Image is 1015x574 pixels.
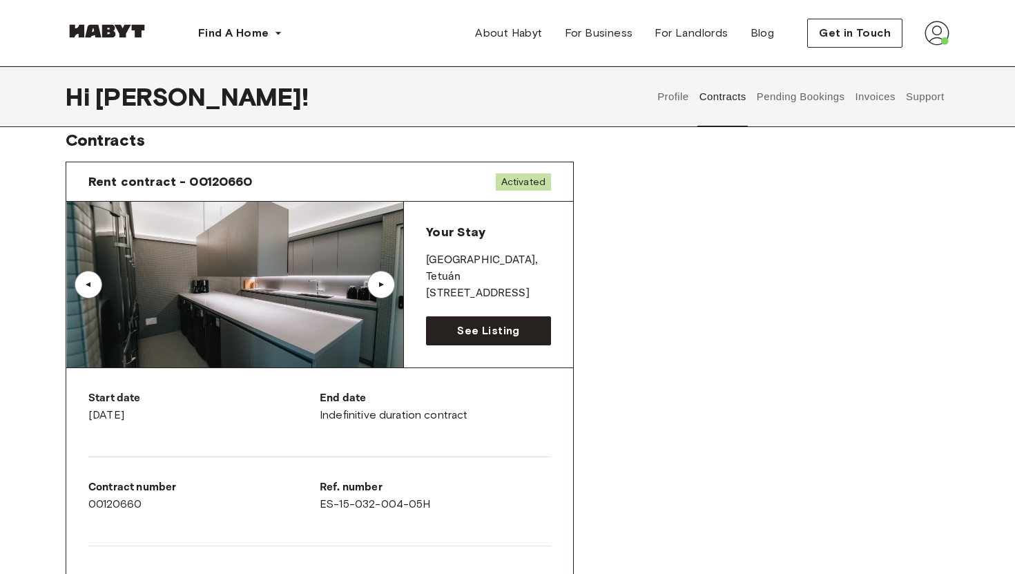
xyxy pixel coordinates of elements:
a: About Habyt [464,19,553,47]
a: For Business [554,19,644,47]
button: Invoices [853,66,897,127]
a: Blog [739,19,786,47]
img: Image of the room [66,202,403,367]
div: ES-15-032-004-05H [320,479,551,513]
p: [GEOGRAPHIC_DATA] , Tetuán [426,252,551,285]
p: Contract number [88,479,320,496]
button: Find A Home [187,19,293,47]
span: Hi [66,82,95,111]
span: [PERSON_NAME] ! [95,82,309,111]
span: Find A Home [198,25,269,41]
span: Activated [496,173,551,191]
p: End date [320,390,551,407]
p: [STREET_ADDRESS] [426,285,551,302]
span: Your Stay [426,224,485,240]
span: Get in Touch [819,25,891,41]
button: Profile [656,66,691,127]
p: Ref. number [320,479,551,496]
span: See Listing [457,323,519,339]
span: About Habyt [475,25,542,41]
img: Habyt [66,24,148,38]
p: Start date [88,390,320,407]
div: ▲ [374,280,388,289]
a: For Landlords [644,19,739,47]
div: [DATE] [88,390,320,423]
span: Contracts [66,130,145,150]
span: For Landlords [655,25,728,41]
div: user profile tabs [652,66,949,127]
div: ▲ [81,280,95,289]
div: 00120660 [88,479,320,513]
button: Support [904,66,946,127]
button: Contracts [697,66,748,127]
button: Pending Bookings [755,66,847,127]
img: avatar [925,21,949,46]
a: See Listing [426,316,551,345]
span: Blog [751,25,775,41]
div: Indefinitive duration contract [320,390,551,423]
span: For Business [565,25,633,41]
button: Get in Touch [807,19,902,48]
span: Rent contract - 00120660 [88,173,253,190]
